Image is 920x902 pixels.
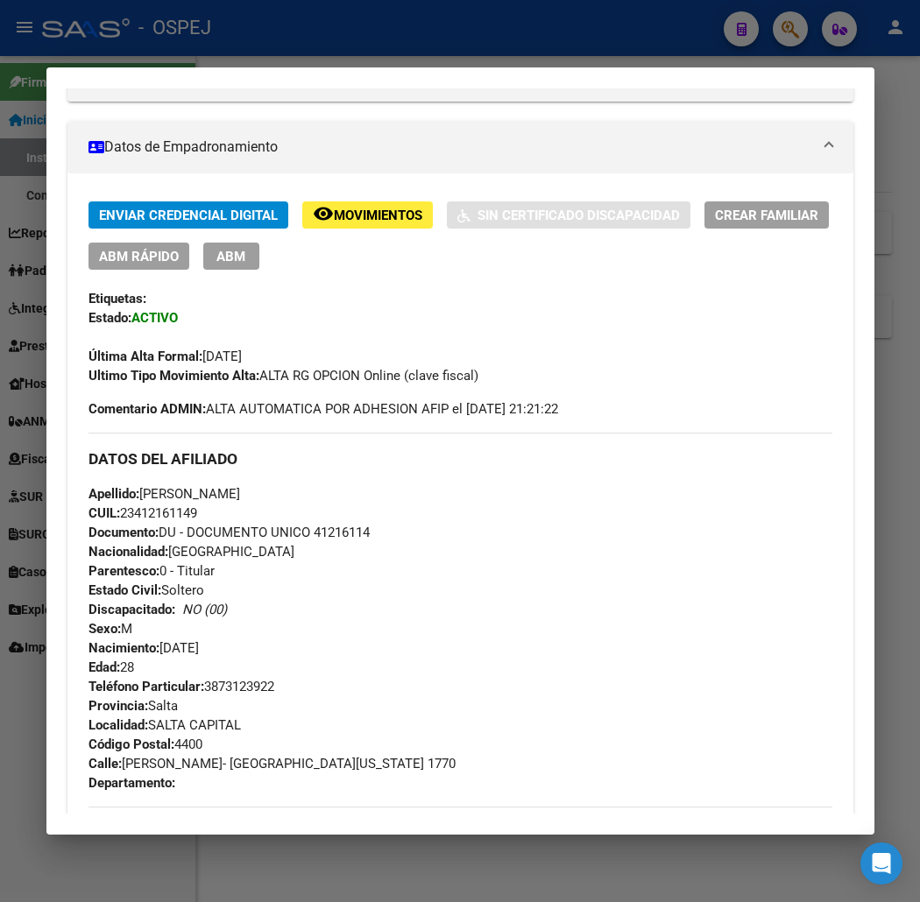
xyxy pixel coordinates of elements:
[88,698,178,714] span: Salta
[182,602,227,617] i: NO (00)
[447,201,690,229] button: Sin Certificado Discapacidad
[88,659,120,675] strong: Edad:
[88,582,161,598] strong: Estado Civil:
[313,203,334,224] mat-icon: remove_red_eye
[88,449,832,469] h3: DATOS DEL AFILIADO
[715,208,818,223] span: Crear Familiar
[88,486,139,502] strong: Apellido:
[88,137,811,158] mat-panel-title: Datos de Empadronamiento
[860,842,902,884] div: Open Intercom Messenger
[88,486,240,502] span: [PERSON_NAME]
[88,505,120,521] strong: CUIL:
[88,640,199,656] span: [DATE]
[88,736,202,752] span: 4400
[88,525,159,540] strong: Documento:
[88,243,189,270] button: ABM Rápido
[88,563,215,579] span: 0 - Titular
[88,349,242,364] span: [DATE]
[88,621,121,637] strong: Sexo:
[88,544,168,560] strong: Nacionalidad:
[88,201,288,229] button: Enviar Credencial Digital
[704,201,829,229] button: Crear Familiar
[99,249,179,264] span: ABM Rápido
[88,717,148,733] strong: Localidad:
[88,310,131,326] strong: Estado:
[88,291,146,307] strong: Etiquetas:
[88,563,159,579] strong: Parentesco:
[88,717,241,733] span: SALTA CAPITAL
[203,243,259,270] button: ABM
[478,208,680,223] span: Sin Certificado Discapacidad
[88,756,456,772] span: [PERSON_NAME]- [GEOGRAPHIC_DATA][US_STATE] 1770
[88,621,132,637] span: M
[88,640,159,656] strong: Nacimiento:
[88,544,294,560] span: [GEOGRAPHIC_DATA]
[88,368,259,384] strong: Ultimo Tipo Movimiento Alta:
[88,775,175,791] strong: Departamento:
[88,679,204,694] strong: Teléfono Particular:
[88,756,122,772] strong: Calle:
[88,602,175,617] strong: Discapacitado:
[88,736,174,752] strong: Código Postal:
[88,401,206,417] strong: Comentario ADMIN:
[334,208,422,223] span: Movimientos
[88,582,204,598] span: Soltero
[216,249,245,264] span: ABM
[88,698,148,714] strong: Provincia:
[88,525,370,540] span: DU - DOCUMENTO UNICO 41216114
[88,349,202,364] strong: Última Alta Formal:
[88,679,274,694] span: 3873123922
[67,121,853,173] mat-expansion-panel-header: Datos de Empadronamiento
[88,399,558,419] span: ALTA AUTOMATICA POR ADHESION AFIP el [DATE] 21:21:22
[88,505,197,521] span: 23412161149
[302,201,433,229] button: Movimientos
[99,208,278,223] span: Enviar Credencial Digital
[88,368,478,384] span: ALTA RG OPCION Online (clave fiscal)
[88,659,134,675] span: 28
[131,310,178,326] strong: ACTIVO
